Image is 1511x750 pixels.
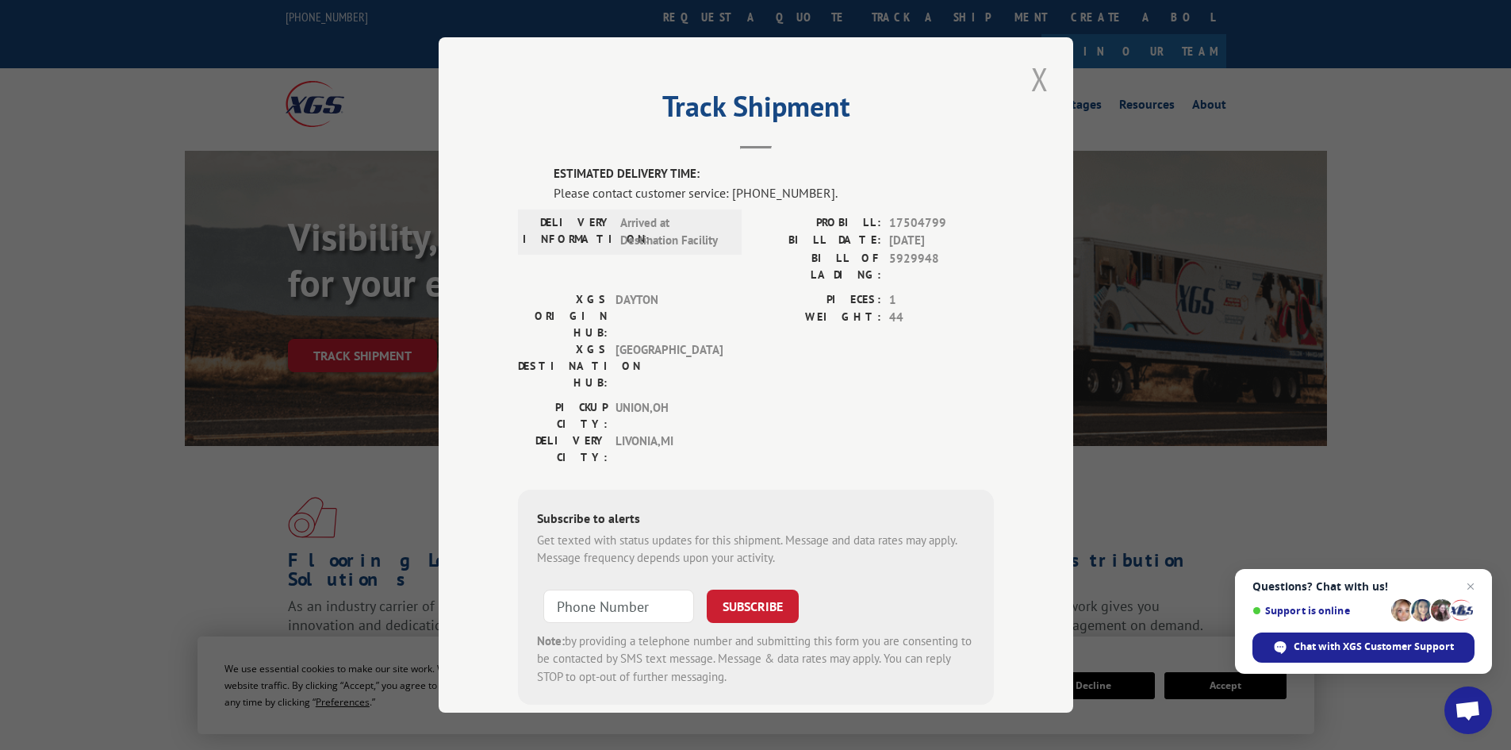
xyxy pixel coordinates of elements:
span: Chat with XGS Customer Support [1252,633,1475,663]
span: 5929948 [889,250,994,283]
div: by providing a telephone number and submitting this form you are consenting to be contacted by SM... [537,633,975,687]
label: XGS ORIGIN HUB: [518,291,608,341]
label: DELIVERY CITY: [518,433,608,466]
span: 44 [889,309,994,327]
span: Chat with XGS Customer Support [1294,640,1454,654]
span: [DATE] [889,232,994,250]
label: PICKUP CITY: [518,399,608,433]
input: Phone Number [543,590,694,623]
span: LIVONIA , MI [616,433,723,466]
button: SUBSCRIBE [707,590,799,623]
span: UNION , OH [616,399,723,433]
span: Questions? Chat with us! [1252,580,1475,593]
span: DAYTON [616,291,723,341]
div: Please contact customer service: [PHONE_NUMBER]. [554,183,994,202]
label: PROBILL: [756,214,881,233]
label: XGS DESTINATION HUB: [518,341,608,391]
span: Arrived at Destination Facility [620,214,727,250]
div: Subscribe to alerts [537,509,975,532]
label: PIECES: [756,291,881,310]
span: 17504799 [889,214,994,233]
label: BILL DATE: [756,232,881,250]
span: Support is online [1252,605,1386,617]
strong: Note: [537,633,565,648]
span: [GEOGRAPHIC_DATA] [616,341,723,391]
div: Get texted with status updates for this shipment. Message and data rates may apply. Message frequ... [537,532,975,567]
label: DELIVERY INFORMATION: [523,214,612,250]
label: ESTIMATED DELIVERY TIME: [554,165,994,183]
label: BILL OF LADING: [756,250,881,283]
a: Open chat [1444,687,1492,734]
span: 1 [889,291,994,310]
button: Close modal [1026,57,1053,101]
label: WEIGHT: [756,309,881,327]
h2: Track Shipment [518,95,994,125]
